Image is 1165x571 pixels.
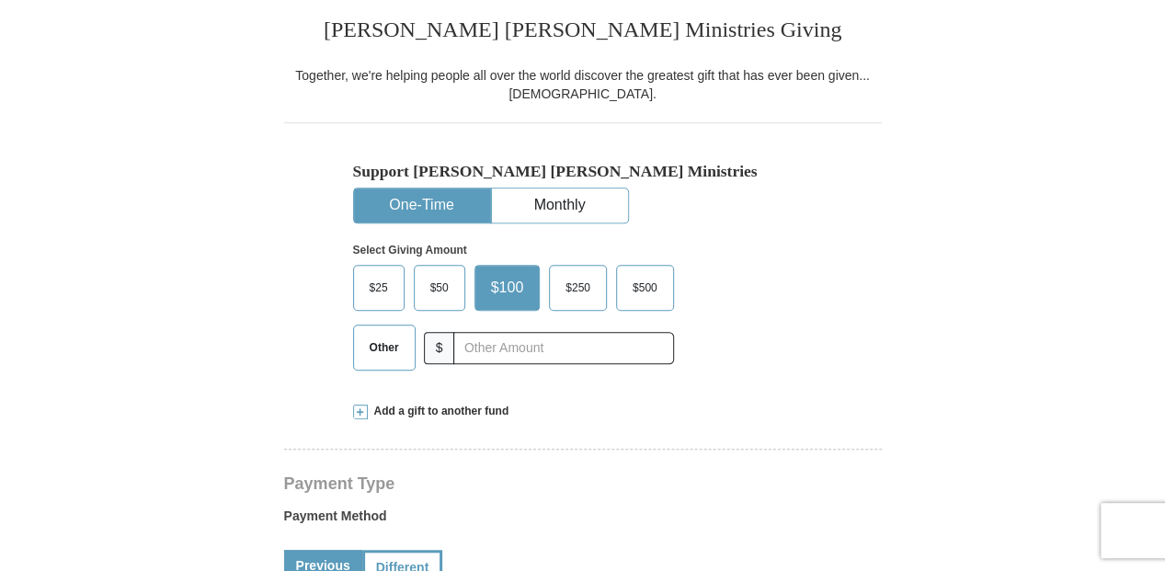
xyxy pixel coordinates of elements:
[284,66,882,103] div: Together, we're helping people all over the world discover the greatest gift that has ever been g...
[482,274,533,302] span: $100
[354,188,490,223] button: One-Time
[353,244,467,257] strong: Select Giving Amount
[353,162,813,181] h5: Support [PERSON_NAME] [PERSON_NAME] Ministries
[360,274,397,302] span: $25
[556,274,600,302] span: $250
[424,332,455,364] span: $
[623,274,667,302] span: $500
[453,332,673,364] input: Other Amount
[360,334,408,361] span: Other
[492,188,628,223] button: Monthly
[284,507,882,534] label: Payment Method
[368,404,509,419] span: Add a gift to another fund
[284,476,882,491] h4: Payment Type
[421,274,458,302] span: $50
